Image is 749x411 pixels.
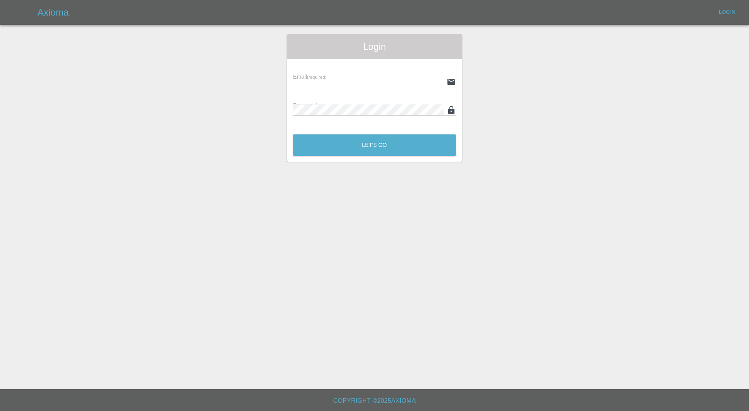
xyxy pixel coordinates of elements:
span: Email [293,74,326,80]
small: (required) [318,103,337,108]
small: (required) [307,75,327,79]
a: Login [715,6,740,18]
h6: Copyright © 2025 Axioma [6,395,743,406]
h5: Axioma [37,6,69,19]
button: Let's Go [293,134,456,156]
span: Login [293,41,456,53]
span: Password [293,102,337,108]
